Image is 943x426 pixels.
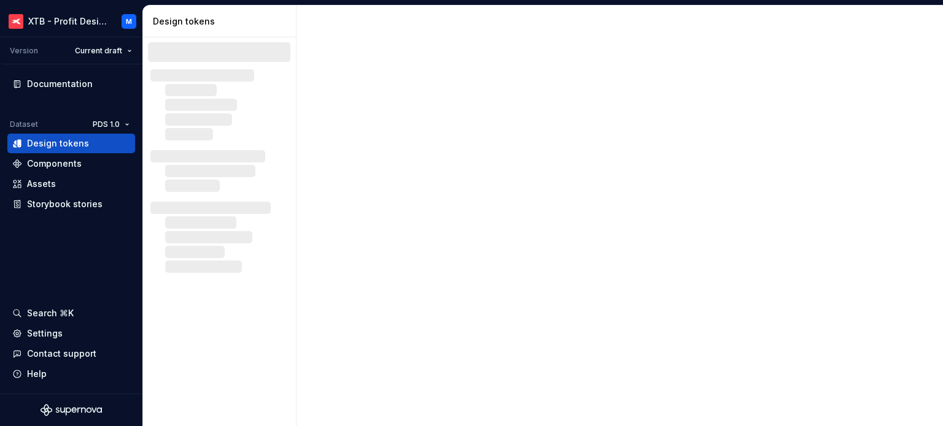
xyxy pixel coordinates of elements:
span: PDS 1.0 [93,120,120,129]
button: Contact support [7,344,135,363]
div: Assets [27,178,56,190]
div: M [126,17,132,26]
button: Search ⌘K [7,303,135,323]
button: Help [7,364,135,384]
a: Assets [7,174,135,194]
div: XTB - Profit Design System [28,15,107,28]
div: Contact support [27,348,96,360]
div: Design tokens [153,15,291,28]
div: Version [10,46,38,56]
div: Storybook stories [27,198,103,210]
button: PDS 1.0 [87,116,135,133]
a: Documentation [7,74,135,94]
img: 69bde2f7-25a0-4577-ad58-aa8b0b39a544.png [9,14,23,29]
div: Dataset [10,120,38,129]
div: Documentation [27,78,93,90]
button: XTB - Profit Design SystemM [2,8,140,34]
div: Help [27,368,47,380]
svg: Supernova Logo [41,404,102,416]
button: Current draft [69,42,138,59]
a: Design tokens [7,134,135,153]
a: Storybook stories [7,194,135,214]
div: Components [27,158,82,170]
a: Settings [7,324,135,343]
span: Current draft [75,46,122,56]
div: Design tokens [27,137,89,150]
a: Components [7,154,135,173]
div: Settings [27,327,63,340]
div: Search ⌘K [27,307,74,319]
